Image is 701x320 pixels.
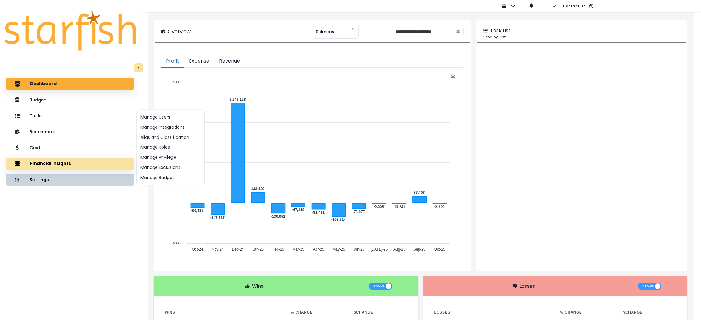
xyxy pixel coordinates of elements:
p: Cost [30,145,41,150]
tspan: Apr-25 [313,248,324,252]
button: Budget [6,94,134,106]
p: Pending List [483,34,680,40]
tspan: Mar-25 [293,248,304,252]
button: Revenue [214,55,245,68]
tspan: Aug-25 [393,248,405,252]
button: Tasks [6,110,134,122]
button: Cost [6,142,134,154]
button: Financial Insights [6,158,134,170]
p: Tasks [30,113,43,119]
tspan: Oct-24 [192,248,203,252]
button: Manage Integrations [137,122,204,132]
p: Wins [252,283,263,290]
th: % Change [286,309,349,316]
tspan: Nov-24 [212,248,224,252]
th: % Change [555,309,618,316]
button: Alias and Classification [137,132,204,142]
span: 10 rows [371,283,385,290]
tspan: Sep-25 [414,248,426,252]
tspan: Jun-25 [353,248,365,252]
div: Menu [451,73,456,79]
tspan: 1500000 [171,80,184,84]
span: 10 rows [640,283,654,290]
tspan: Dec-24 [232,248,244,252]
button: Manage Budget [137,173,204,183]
p: Dashboard [30,81,57,87]
button: Expense [184,55,214,68]
button: Settings [6,174,134,186]
button: Clear [352,26,355,32]
tspan: 0 [183,201,184,205]
button: Benchmark [6,126,134,138]
p: Benchmark [30,129,55,135]
th: $ Change [349,309,412,316]
tspan: Jan-25 [253,248,264,252]
svg: close [352,27,355,31]
svg: calendar [456,29,461,34]
button: Dashboard [6,78,134,90]
img: Download Profit [451,73,456,79]
th: Losses [429,309,555,316]
button: Manage Exclusions [137,162,204,173]
button: Manage Users [137,112,204,123]
p: Overview [168,28,191,35]
th: Wins [160,309,286,316]
th: $ Change [618,309,681,316]
tspan: May-25 [333,248,345,252]
tspan: Oct-25 [434,248,445,252]
p: Budget [30,97,46,103]
span: Salernos [316,25,334,38]
p: Losses [519,283,535,290]
tspan: Feb-25 [273,248,284,252]
tspan: -500000 [172,241,184,245]
button: Manage Roles [137,142,204,153]
p: Task List [490,27,510,34]
tspan: [DATE]-25 [371,248,388,252]
button: Profit [161,55,184,68]
button: Manage Privilege [137,153,204,163]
